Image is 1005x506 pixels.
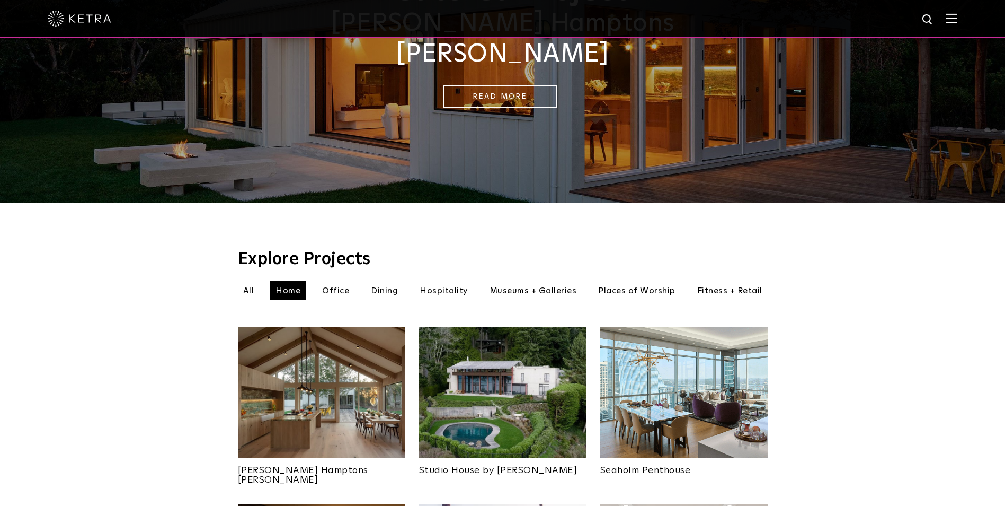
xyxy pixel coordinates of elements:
a: Studio House by [PERSON_NAME] [419,458,586,475]
li: Home [270,281,306,300]
li: All [238,281,260,300]
img: Hamburger%20Nav.svg [946,13,957,23]
h2: [PERSON_NAME] Hamptons [PERSON_NAME] [238,8,768,69]
img: Project_Landing_Thumbnail-2021 [238,327,405,458]
li: Places of Worship [593,281,681,300]
li: Museums + Galleries [484,281,582,300]
a: Seaholm Penthouse [600,458,768,475]
li: Dining [366,281,403,300]
li: Hospitality [414,281,473,300]
img: Project_Landing_Thumbnail-2022smaller [600,327,768,458]
img: An aerial view of Olson Kundig's Studio House in Seattle [419,327,586,458]
a: [PERSON_NAME] Hamptons [PERSON_NAME] [238,458,405,485]
a: Read More [443,85,557,108]
li: Office [317,281,354,300]
img: ketra-logo-2019-white [48,11,111,27]
h3: Explore Projects [238,251,768,268]
img: search icon [921,13,935,27]
li: Fitness + Retail [692,281,768,300]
